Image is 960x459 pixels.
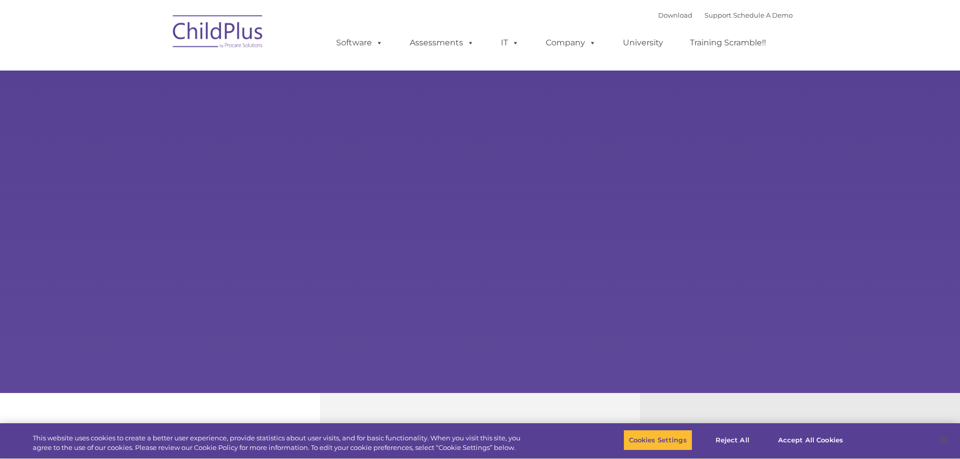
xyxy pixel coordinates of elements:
a: IT [491,33,529,53]
a: Assessments [400,33,484,53]
a: Training Scramble!! [680,33,776,53]
a: University [613,33,673,53]
button: Close [933,429,955,451]
a: Software [326,33,393,53]
div: This website uses cookies to create a better user experience, provide statistics about user visit... [33,433,528,453]
button: Accept All Cookies [773,430,849,451]
a: Download [658,11,692,19]
button: Cookies Settings [623,430,692,451]
a: Support [705,11,731,19]
img: ChildPlus by Procare Solutions [168,8,269,58]
button: Reject All [701,430,764,451]
a: Schedule A Demo [733,11,793,19]
font: | [658,11,793,19]
a: Company [536,33,606,53]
